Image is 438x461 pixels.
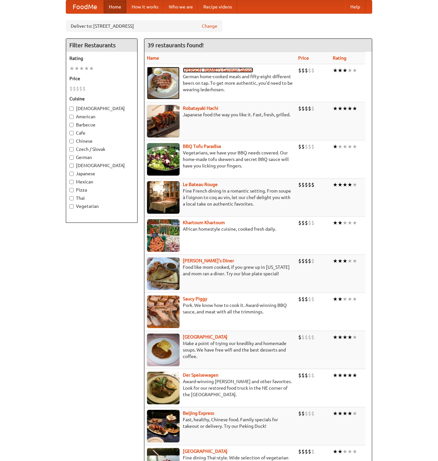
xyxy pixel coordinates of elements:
li: ★ [333,105,338,112]
a: [PERSON_NAME]'s Diner [183,258,234,263]
li: $ [301,105,305,112]
a: Who we are [164,0,198,13]
p: Japanese food the way you like it. Fast, fresh, grilled. [147,111,293,118]
li: $ [311,105,314,112]
p: Vegetarians, we have your BBQ needs covered. Our home-made tofu skewers and secret BBQ sauce will... [147,150,293,169]
a: Saucy Piggy [183,296,207,301]
li: $ [298,448,301,455]
li: ★ [338,181,343,188]
li: ★ [347,181,352,188]
b: [PERSON_NAME]'s German Saloon [183,67,253,73]
li: $ [301,143,305,150]
li: $ [308,410,311,417]
li: ★ [333,410,338,417]
label: Vegetarian [69,203,134,209]
li: ★ [333,143,338,150]
li: $ [301,219,305,226]
li: $ [308,372,311,379]
a: Der Speisewagen [183,372,218,378]
li: ★ [352,105,357,112]
h4: Filter Restaurants [66,39,137,52]
li: $ [308,257,311,265]
li: $ [301,181,305,188]
li: $ [298,105,301,112]
img: robatayaki.jpg [147,105,180,137]
p: Make a point of trying our knedlíky and homemade soups. We have free wifi and the best desserts a... [147,340,293,360]
li: $ [301,410,305,417]
li: ★ [352,181,357,188]
li: ★ [343,67,347,74]
li: $ [305,372,308,379]
li: ★ [338,410,343,417]
li: $ [301,257,305,265]
li: ★ [338,334,343,341]
li: ★ [347,410,352,417]
li: $ [301,295,305,303]
li: ★ [338,105,343,112]
li: ★ [352,334,357,341]
li: ★ [338,295,343,303]
p: German home-cooked meals and fifty-eight different beers on tap. To get more authentic, you'd nee... [147,73,293,93]
li: ★ [347,372,352,379]
label: Chinese [69,138,134,144]
li: ★ [347,448,352,455]
li: $ [298,143,301,150]
img: bateaurouge.jpg [147,181,180,214]
li: $ [311,334,314,341]
li: $ [301,448,305,455]
li: $ [79,85,82,92]
li: $ [308,181,311,188]
h5: Price [69,75,134,82]
li: $ [311,372,314,379]
li: $ [298,257,301,265]
li: ★ [347,67,352,74]
li: $ [311,448,314,455]
a: FoodMe [66,0,104,13]
li: $ [73,85,76,92]
li: ★ [343,295,347,303]
li: ★ [352,372,357,379]
input: Czech / Slovak [69,147,74,151]
li: $ [298,67,301,74]
li: ★ [352,257,357,265]
label: Pizza [69,187,134,193]
li: $ [301,67,305,74]
li: ★ [333,219,338,226]
label: Thai [69,195,134,201]
li: ★ [347,334,352,341]
input: [DEMOGRAPHIC_DATA] [69,164,74,168]
li: ★ [352,143,357,150]
a: Le Bateau Rouge [183,182,218,187]
li: ★ [333,334,338,341]
input: Barbecue [69,123,74,127]
label: Czech / Slovak [69,146,134,152]
img: beijing.jpg [147,410,180,442]
p: Food like mom cooked, if you grew up in [US_STATE] and mom ran a diner. Try our blue plate special! [147,264,293,277]
a: Name [147,55,159,61]
li: $ [82,85,86,92]
label: German [69,154,134,161]
li: $ [311,257,314,265]
li: ★ [352,295,357,303]
li: ★ [347,219,352,226]
li: $ [308,67,311,74]
li: $ [298,295,301,303]
li: $ [301,372,305,379]
label: [DEMOGRAPHIC_DATA] [69,105,134,112]
li: $ [305,448,308,455]
li: ★ [343,219,347,226]
a: Robatayaki Hachi [183,106,218,111]
li: ★ [347,295,352,303]
li: $ [298,181,301,188]
a: [GEOGRAPHIC_DATA] [183,449,227,454]
input: Pizza [69,188,74,192]
li: ★ [333,295,338,303]
a: Price [298,55,309,61]
img: czechpoint.jpg [147,334,180,366]
li: $ [298,219,301,226]
img: saucy.jpg [147,295,180,328]
li: ★ [338,67,343,74]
